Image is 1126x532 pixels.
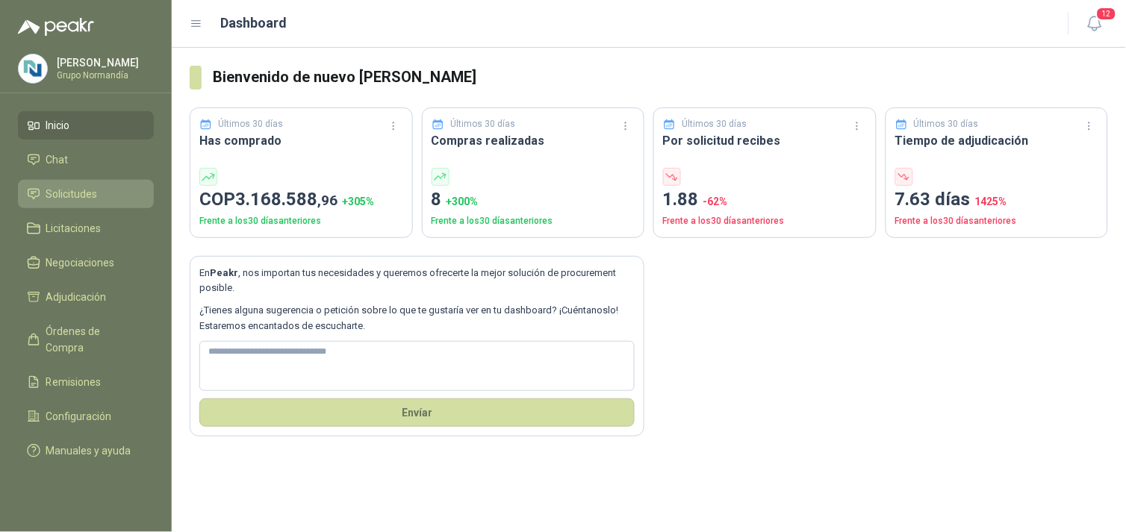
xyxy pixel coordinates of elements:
[199,186,403,214] p: COP
[18,180,154,208] a: Solicitudes
[18,368,154,396] a: Remisiones
[18,402,154,431] a: Configuración
[221,13,287,34] h1: Dashboard
[18,317,154,362] a: Órdenes de Compra
[432,186,635,214] p: 8
[46,117,70,134] span: Inicio
[18,214,154,242] a: Licitaciones
[210,267,238,278] b: Peakr
[46,442,131,459] span: Manuales y ayuda
[18,145,154,174] a: Chat
[1096,7,1117,21] span: 12
[57,71,150,80] p: Grupo Normandía
[46,289,107,305] span: Adjudicación
[1081,10,1108,37] button: 12
[895,186,1099,214] p: 7.63 días
[199,214,403,228] p: Frente a los 30 días anteriores
[46,323,140,356] span: Órdenes de Compra
[46,408,112,425] span: Configuración
[895,214,1099,228] p: Frente a los 30 días anteriores
[317,192,338,209] span: ,96
[895,131,1099,150] h3: Tiempo de adjudicación
[57,57,150,68] p: [PERSON_NAME]
[46,186,98,202] span: Solicitudes
[46,151,69,168] span: Chat
[432,131,635,150] h3: Compras realizadas
[19,54,47,83] img: Company Logo
[432,214,635,228] p: Frente a los 30 días anteriores
[663,214,867,228] p: Frente a los 30 días anteriores
[219,117,284,131] p: Últimos 30 días
[18,436,154,465] a: Manuales y ayuda
[975,195,1007,207] span: 1425 %
[663,131,867,150] h3: Por solicitud recibes
[682,117,747,131] p: Últimos 30 días
[18,18,94,36] img: Logo peakr
[46,220,102,237] span: Licitaciones
[214,66,1108,89] h3: Bienvenido de nuevo [PERSON_NAME]
[199,131,403,150] h3: Has comprado
[447,195,479,207] span: + 300 %
[199,398,635,427] button: Envíar
[18,111,154,140] a: Inicio
[199,303,635,334] p: ¿Tienes alguna sugerencia o petición sobre lo que te gustaría ver en tu dashboard? ¡Cuéntanoslo! ...
[914,117,979,131] p: Últimos 30 días
[46,374,102,390] span: Remisiones
[46,254,115,271] span: Negociaciones
[199,266,635,296] p: En , nos importan tus necesidades y queremos ofrecerte la mejor solución de procurement posible.
[663,186,867,214] p: 1.88
[235,189,338,210] span: 3.168.588
[342,195,374,207] span: + 305 %
[703,195,728,207] span: -62 %
[450,117,515,131] p: Últimos 30 días
[18,248,154,277] a: Negociaciones
[18,283,154,311] a: Adjudicación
